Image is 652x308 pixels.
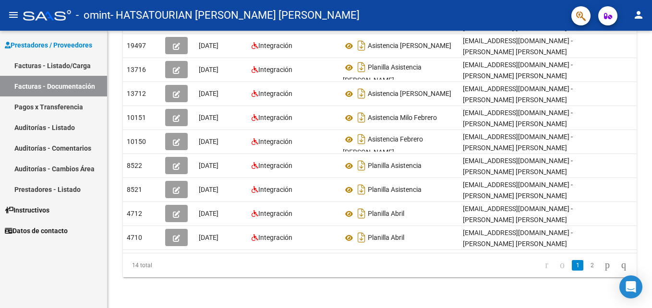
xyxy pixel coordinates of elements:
li: page 1 [570,257,585,273]
span: Datos de contacto [5,225,68,236]
span: [EMAIL_ADDRESS][DOMAIN_NAME] - [PERSON_NAME] [PERSON_NAME] Hatsatourian [463,181,573,211]
span: Integración [258,114,292,121]
span: - omint [76,5,110,26]
a: go to first page [541,260,553,271]
span: Integración [258,234,292,241]
a: 2 [586,260,598,271]
span: [DATE] [199,186,218,193]
i: Descargar documento [355,206,368,221]
span: Asistencia [PERSON_NAME] [368,90,451,98]
a: go to previous page [555,260,569,271]
span: 10150 [127,138,146,145]
a: 1 [572,260,583,271]
span: [DATE] [199,210,218,217]
span: Integración [258,42,292,49]
span: [EMAIL_ADDRESS][DOMAIN_NAME] - [PERSON_NAME] [PERSON_NAME] Hatsatourian [463,37,573,67]
i: Descargar documento [355,110,368,125]
span: 10151 [127,114,146,121]
a: go to next page [601,260,614,271]
span: Planilla Abril [368,210,404,218]
span: - HATSATOURIAN [PERSON_NAME] [PERSON_NAME] [110,5,360,26]
span: Asistencia Milo Febrero [368,114,437,122]
span: [DATE] [199,234,218,241]
mat-icon: person [633,9,644,21]
span: Asistencia [PERSON_NAME] [368,42,451,50]
span: [DATE] [199,42,218,49]
span: [DATE] [199,138,218,145]
i: Descargar documento [355,230,368,245]
div: Open Intercom Messenger [619,275,642,298]
span: [DATE] [199,90,218,97]
i: Descargar documento [355,182,368,197]
span: [DATE] [199,66,218,73]
span: Asistencia Febrero [PERSON_NAME] [343,136,423,156]
a: go to last page [617,260,630,271]
span: Integración [258,210,292,217]
span: Integración [258,186,292,193]
span: Integración [258,138,292,145]
div: 14 total [123,253,224,277]
span: [EMAIL_ADDRESS][DOMAIN_NAME] - [PERSON_NAME] [PERSON_NAME] Hatsatourian [463,229,573,259]
span: [EMAIL_ADDRESS][DOMAIN_NAME] - [PERSON_NAME] [PERSON_NAME] Hatsatourian [463,133,573,163]
span: Planilla Abril [368,234,404,242]
span: [EMAIL_ADDRESS][DOMAIN_NAME] - [PERSON_NAME] [PERSON_NAME] Hatsatourian [463,205,573,235]
span: 8522 [127,162,142,169]
span: [EMAIL_ADDRESS][DOMAIN_NAME] - [PERSON_NAME] [PERSON_NAME] Hatsatourian [463,157,573,187]
span: 19497 [127,42,146,49]
mat-icon: menu [8,9,19,21]
span: 4712 [127,210,142,217]
span: 13712 [127,90,146,97]
li: page 2 [585,257,599,273]
i: Descargar documento [355,158,368,173]
span: [DATE] [199,114,218,121]
span: 8521 [127,186,142,193]
i: Descargar documento [355,59,368,75]
i: Descargar documento [355,38,368,53]
span: Planilla Asistencia [368,186,422,194]
span: Prestadores / Proveedores [5,40,92,50]
span: [EMAIL_ADDRESS][DOMAIN_NAME] - [PERSON_NAME] [PERSON_NAME] Hatsatourian [463,85,573,115]
span: Planilla Asistencia [368,162,422,170]
span: [EMAIL_ADDRESS][DOMAIN_NAME] - [PERSON_NAME] [PERSON_NAME] Hatsatourian [463,109,573,139]
span: Planilla Asistencia [PERSON_NAME] [343,64,422,84]
span: 13716 [127,66,146,73]
i: Descargar documento [355,131,368,147]
span: Integración [258,66,292,73]
i: Descargar documento [355,86,368,101]
span: Integración [258,162,292,169]
span: Integración [258,90,292,97]
span: Instructivos [5,205,49,215]
span: [DATE] [199,162,218,169]
span: [EMAIL_ADDRESS][DOMAIN_NAME] - [PERSON_NAME] [PERSON_NAME] Hatsatourian [463,61,573,91]
span: 4710 [127,234,142,241]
